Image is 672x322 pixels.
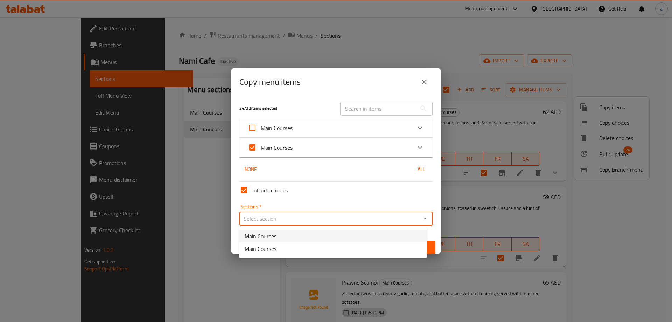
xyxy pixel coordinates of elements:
[340,102,416,116] input: Search in items
[237,241,332,254] button: Cancel
[245,245,276,253] span: Main Courses
[413,165,430,174] span: All
[244,139,293,156] label: Acknowledge
[252,186,288,194] span: Inlcude choices
[261,142,293,153] span: Main Courses
[239,118,433,138] div: Expand
[242,165,259,174] span: None
[239,163,262,176] button: None
[245,232,276,240] span: Main Courses
[239,105,332,111] h5: 24 / 32 items selected
[239,138,433,157] div: Expand
[420,214,430,224] button: Close
[241,214,419,224] input: Select section
[416,74,433,90] button: close
[261,123,293,133] span: Main Courses
[410,163,433,176] button: All
[239,76,301,88] h2: Copy menu items
[244,119,293,136] label: Acknowledge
